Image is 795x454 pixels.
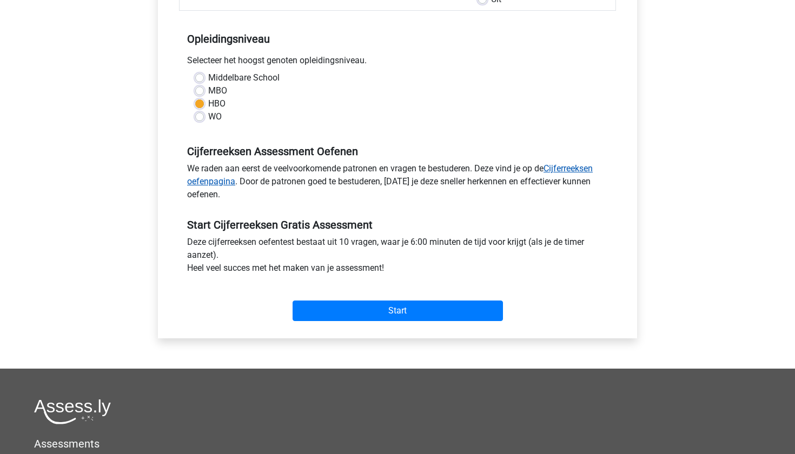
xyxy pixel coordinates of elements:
[187,218,608,231] h5: Start Cijferreeksen Gratis Assessment
[179,236,616,279] div: Deze cijferreeksen oefentest bestaat uit 10 vragen, waar je 6:00 minuten de tijd voor krijgt (als...
[187,28,608,50] h5: Opleidingsniveau
[208,97,226,110] label: HBO
[208,84,227,97] label: MBO
[34,437,761,450] h5: Assessments
[208,71,280,84] label: Middelbare School
[293,301,503,321] input: Start
[179,162,616,205] div: We raden aan eerst de veelvoorkomende patronen en vragen te bestuderen. Deze vind je op de . Door...
[34,399,111,424] img: Assessly logo
[208,110,222,123] label: WO
[187,145,608,158] h5: Cijferreeksen Assessment Oefenen
[179,54,616,71] div: Selecteer het hoogst genoten opleidingsniveau.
